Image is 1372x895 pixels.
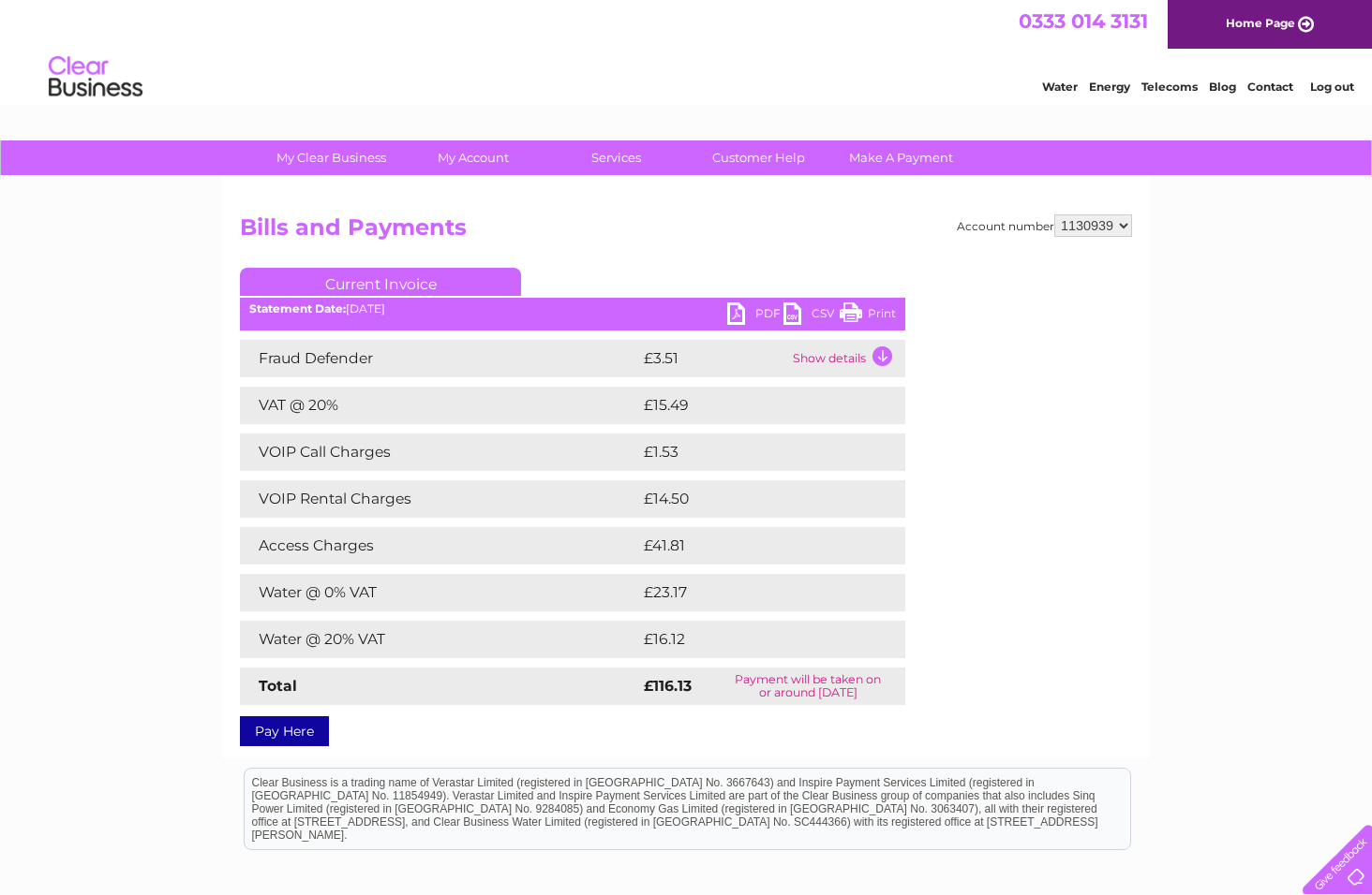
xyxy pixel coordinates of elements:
td: £23.17 [639,574,865,611]
div: [DATE] [240,302,905,315]
a: Contact [1247,80,1293,94]
td: VAT @ 20% [240,387,639,424]
a: My Clear Business [254,140,409,175]
a: PDF [727,302,783,330]
td: £41.81 [639,527,864,565]
td: Water @ 0% VAT [240,574,639,611]
a: Telecoms [1141,80,1198,94]
td: £3.51 [639,340,788,377]
td: £15.49 [639,387,866,424]
a: Blog [1209,80,1236,94]
strong: Total [259,677,297,695]
div: Clear Business is a trading name of Verastar Limited (registered in [GEOGRAPHIC_DATA] No. 3667643... [245,10,1130,91]
td: VOIP Rental Charges [240,480,639,518]
td: Fraud Defender [240,340,639,377]
a: 0333 014 3131 [1019,9,1148,33]
a: Pay Here [240,716,329,746]
a: Make A Payment [824,140,978,175]
td: Access Charges [240,527,639,565]
strong: £116.13 [644,677,692,695]
a: Log out [1310,80,1354,94]
a: Energy [1089,80,1130,94]
a: My Account [396,140,551,175]
a: Water [1042,80,1078,94]
a: Customer Help [681,140,836,175]
td: Water @ 20% VAT [240,621,639,658]
a: Services [539,140,693,175]
b: Statement Date: [249,301,346,315]
td: VOIP Call Charges [240,433,639,471]
td: Payment will be taken on or around [DATE] [710,668,905,705]
a: Current Invoice [240,268,521,296]
td: £1.53 [639,433,858,471]
div: Account number [957,214,1132,237]
td: Show details [788,340,905,377]
td: £16.12 [639,621,864,658]
td: £14.50 [639,480,866,518]
h2: Bills and Payments [240,214,1132,250]
a: Print [840,302,896,330]
a: CSV [783,302,840,330]
img: logo.png [48,49,143,106]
